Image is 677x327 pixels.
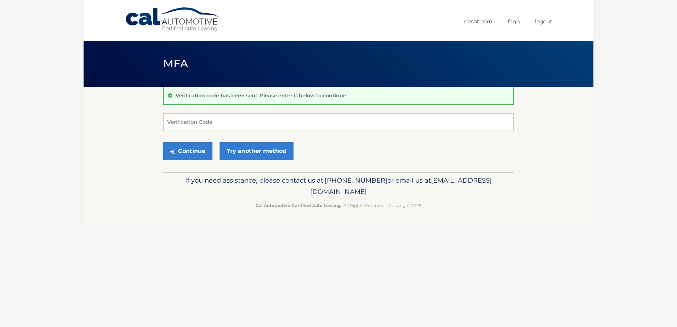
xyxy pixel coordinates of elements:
a: Try another method [220,142,294,160]
p: Verification code has been sent. Please enter it below to continue. [176,92,347,99]
button: Continue [163,142,212,160]
a: Logout [535,16,552,27]
span: MFA [163,57,188,70]
a: Cal Automotive [125,7,221,32]
input: Verification Code [163,113,514,131]
p: - All Rights Reserved - Copyright 2025 [168,202,509,209]
span: [PHONE_NUMBER] [325,176,387,184]
strong: Cal Automotive Certified Auto Leasing [256,203,341,208]
p: If you need assistance, please contact us at: or email us at [168,175,509,197]
a: FAQ's [508,16,520,27]
a: Dashboard [464,16,493,27]
span: [EMAIL_ADDRESS][DOMAIN_NAME] [310,176,492,196]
